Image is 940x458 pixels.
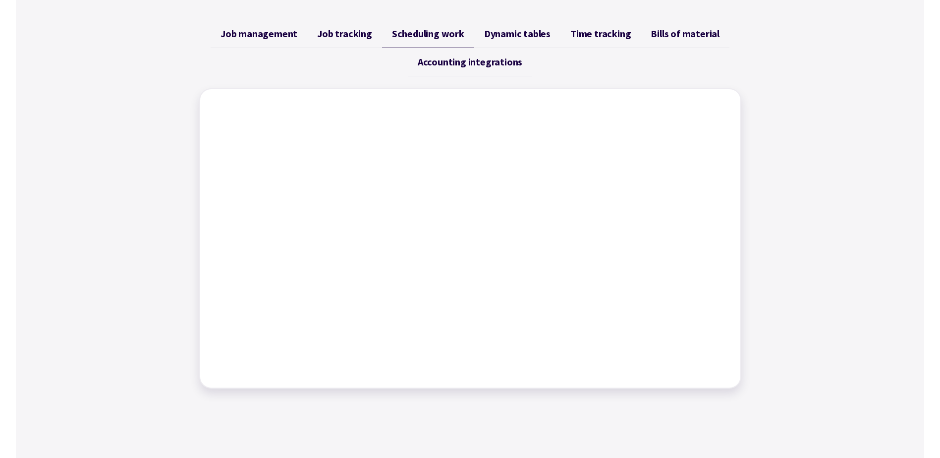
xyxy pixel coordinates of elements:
span: Accounting integrations [418,56,522,68]
span: Bills of material [651,28,719,40]
span: Dynamic tables [484,28,551,40]
iframe: Factory - Scheduling work and events using Planner [210,99,730,378]
span: Job management [221,28,297,40]
span: Scheduling work [392,28,464,40]
span: Time tracking [570,28,631,40]
iframe: Chat Widget [775,351,940,458]
span: Job tracking [317,28,372,40]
